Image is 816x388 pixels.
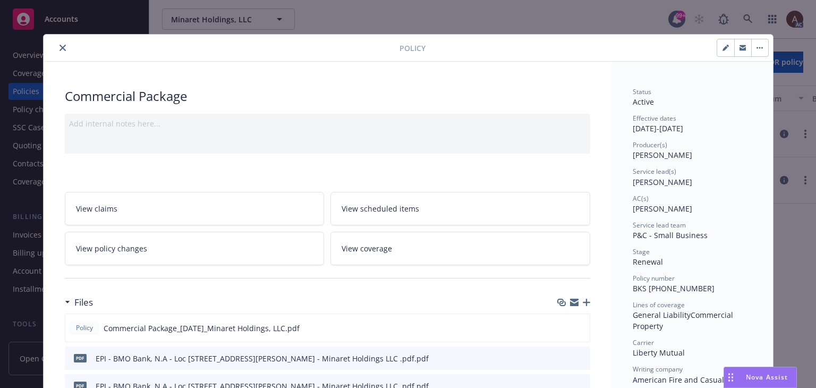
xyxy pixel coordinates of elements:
span: Liberty Mutual [633,348,685,358]
button: download file [559,323,567,334]
span: Commercial Package_[DATE]_Minaret Holdings, LLC.pdf [104,323,300,334]
span: Writing company [633,365,683,374]
span: Carrier [633,338,654,347]
span: Service lead(s) [633,167,676,176]
a: View policy changes [65,232,325,265]
div: [DATE] - [DATE] [633,114,752,134]
span: Lines of coverage [633,300,685,309]
div: Files [65,296,93,309]
span: P&C - Small Business [633,230,708,240]
h3: Files [74,296,93,309]
span: [PERSON_NAME] [633,204,692,214]
span: Nova Assist [746,373,788,382]
span: [PERSON_NAME] [633,150,692,160]
a: View claims [65,192,325,225]
span: View claims [76,203,117,214]
a: View scheduled items [330,192,590,225]
span: AC(s) [633,194,649,203]
span: View coverage [342,243,392,254]
span: View policy changes [76,243,147,254]
a: View coverage [330,232,590,265]
div: EPI - BMO Bank, N.A - Loc [STREET_ADDRESS][PERSON_NAME] - Minaret Holdings LLC .pdf.pdf [96,353,429,364]
div: Drag to move [724,367,737,387]
span: View scheduled items [342,203,419,214]
span: Policy [74,323,95,333]
span: Renewal [633,257,663,267]
div: Commercial Package [65,87,590,105]
div: Add internal notes here... [69,118,586,129]
button: close [56,41,69,54]
span: Policy number [633,274,675,283]
span: Stage [633,247,650,256]
span: pdf [74,354,87,362]
span: Effective dates [633,114,676,123]
span: [PERSON_NAME] [633,177,692,187]
span: Policy [399,43,426,54]
button: preview file [576,323,585,334]
button: download file [559,353,568,364]
span: Producer(s) [633,140,667,149]
button: Nova Assist [724,367,797,388]
span: Status [633,87,651,96]
span: Commercial Property [633,310,735,331]
button: preview file [576,353,586,364]
span: Service lead team [633,221,686,230]
span: General Liability [633,310,691,320]
span: Active [633,97,654,107]
span: BKS [PHONE_NUMBER] [633,283,715,293]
